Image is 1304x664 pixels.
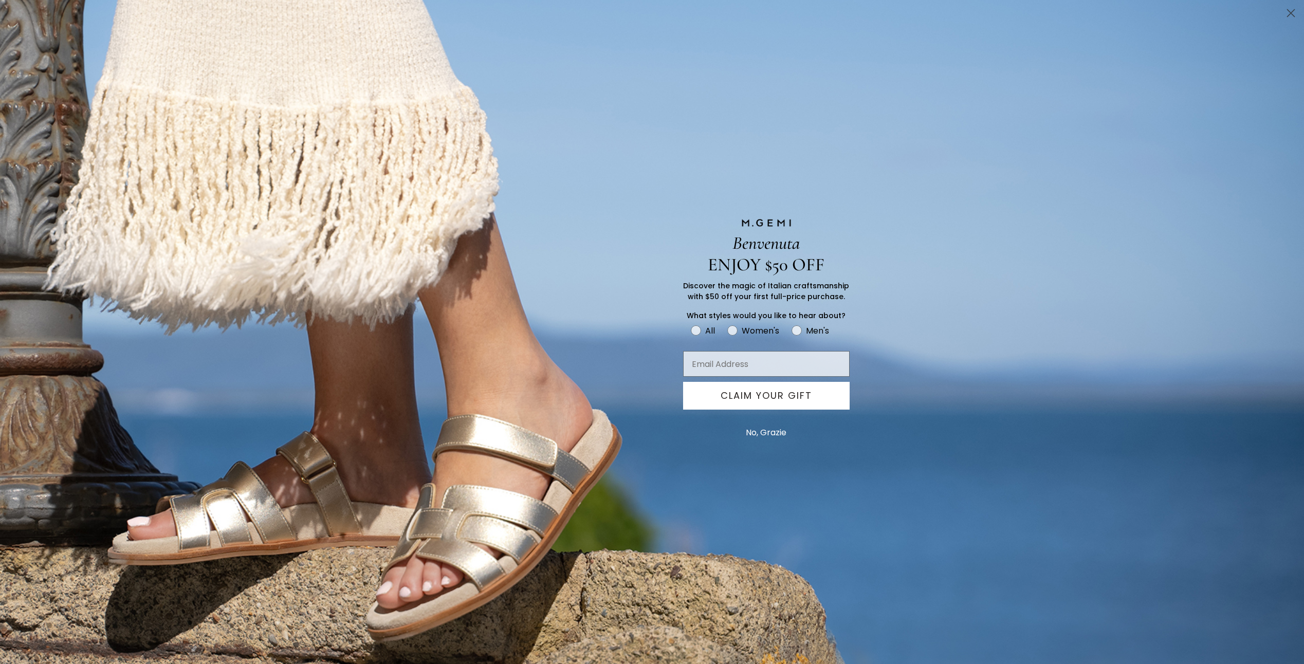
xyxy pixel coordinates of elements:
input: Email Address [683,351,850,377]
div: All [705,324,715,337]
button: CLAIM YOUR GIFT [683,382,850,410]
div: Women's [742,324,779,337]
button: No, Grazie [741,420,792,446]
span: What styles would you like to hear about? [687,310,846,321]
div: Men's [806,324,829,337]
img: M.GEMI [741,218,792,228]
span: Discover the magic of Italian craftsmanship with $50 off your first full-price purchase. [683,281,849,302]
span: Benvenuta [732,232,800,254]
button: Close dialog [1282,4,1300,22]
span: ENJOY $50 OFF [708,254,824,275]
